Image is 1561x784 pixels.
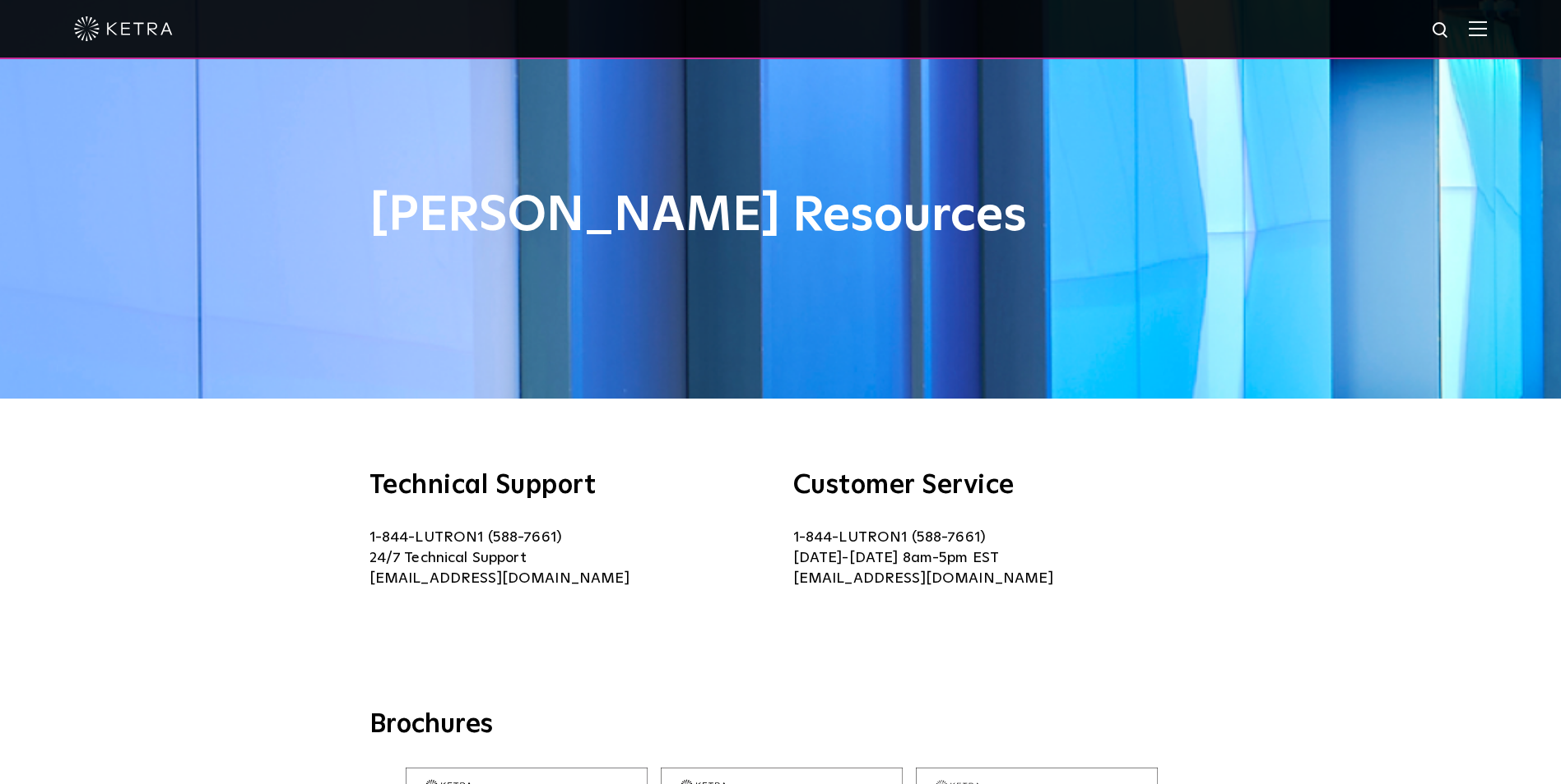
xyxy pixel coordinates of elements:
[793,473,1192,499] h3: Customer Service
[369,528,769,589] p: 1-844-LUTRON1 (588-7661) 24/7 Technical Support
[1431,21,1452,41] img: search icon
[369,473,769,499] h3: Technical Support
[369,708,1192,743] h3: Brochures
[793,528,1192,589] p: 1-844-LUTRON1 (588-7661) [DATE]-[DATE] 8am-5pm EST [EMAIL_ADDRESS][DOMAIN_NAME]
[369,571,630,586] a: [EMAIL_ADDRESS][DOMAIN_NAME]
[369,189,1192,243] h1: [PERSON_NAME] Resources
[1469,21,1487,36] img: Hamburger%20Nav.svg
[74,16,173,41] img: ketra-logo-2019-white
